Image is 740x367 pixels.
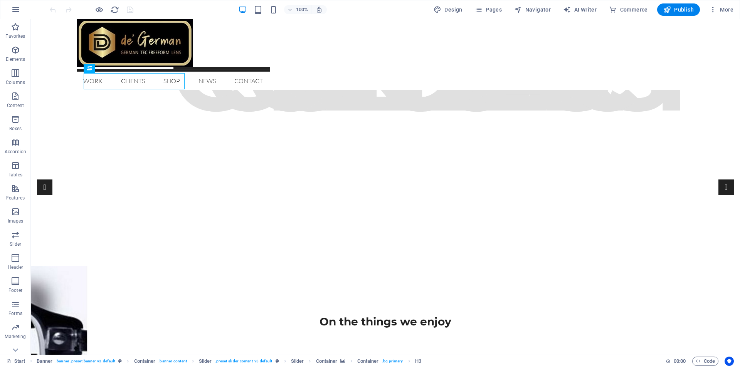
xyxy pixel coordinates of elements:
[316,357,338,366] span: Click to select. Double-click to edit
[8,287,22,293] p: Footer
[679,358,680,364] span: :
[431,3,466,16] div: Design (Ctrl+Alt+Y)
[158,357,187,366] span: . banner-content
[284,5,311,14] button: 100%
[706,3,737,16] button: More
[6,56,25,62] p: Elements
[110,5,119,14] button: reload
[666,357,686,366] h6: Session time
[431,3,466,16] button: Design
[6,195,25,201] p: Features
[434,6,462,13] span: Design
[357,357,379,366] span: Click to select. Double-click to edit
[475,6,502,13] span: Pages
[514,6,551,13] span: Navigator
[5,149,26,155] p: Accordion
[9,126,22,132] p: Boxes
[7,102,24,109] p: Content
[94,5,104,14] button: Click here to leave preview mode and continue editing
[8,218,24,224] p: Images
[134,357,156,366] span: Click to select. Double-click to edit
[5,333,26,340] p: Marketing
[6,357,25,366] a: Click to cancel selection. Double-click to open Pages
[674,357,686,366] span: 00 00
[663,6,694,13] span: Publish
[340,359,345,363] i: This element contains a background
[709,6,733,13] span: More
[472,3,505,16] button: Pages
[657,3,700,16] button: Publish
[296,5,308,14] h6: 100%
[382,357,403,366] span: . bg-primary
[8,172,22,178] p: Tables
[692,357,718,366] button: Code
[215,357,272,366] span: . preset-slider-content-v3-default
[563,6,597,13] span: AI Writer
[560,3,600,16] button: AI Writer
[606,3,651,16] button: Commerce
[276,359,279,363] i: This element is a customizable preset
[8,264,23,270] p: Header
[110,5,119,14] i: Reload page
[415,357,421,366] span: Click to select. Double-click to edit
[37,357,53,366] span: Click to select. Double-click to edit
[609,6,648,13] span: Commerce
[5,33,25,39] p: Favorites
[37,357,421,366] nav: breadcrumb
[291,357,304,366] span: Click to select. Double-click to edit
[55,357,115,366] span: . banner .preset-banner-v3-default
[8,310,22,317] p: Forms
[316,6,323,13] i: On resize automatically adjust zoom level to fit chosen device.
[511,3,554,16] button: Navigator
[6,79,25,85] p: Columns
[118,359,122,363] i: This element is a customizable preset
[725,357,734,366] button: Usercentrics
[696,357,715,366] span: Code
[199,357,212,366] span: Click to select. Double-click to edit
[10,241,22,247] p: Slider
